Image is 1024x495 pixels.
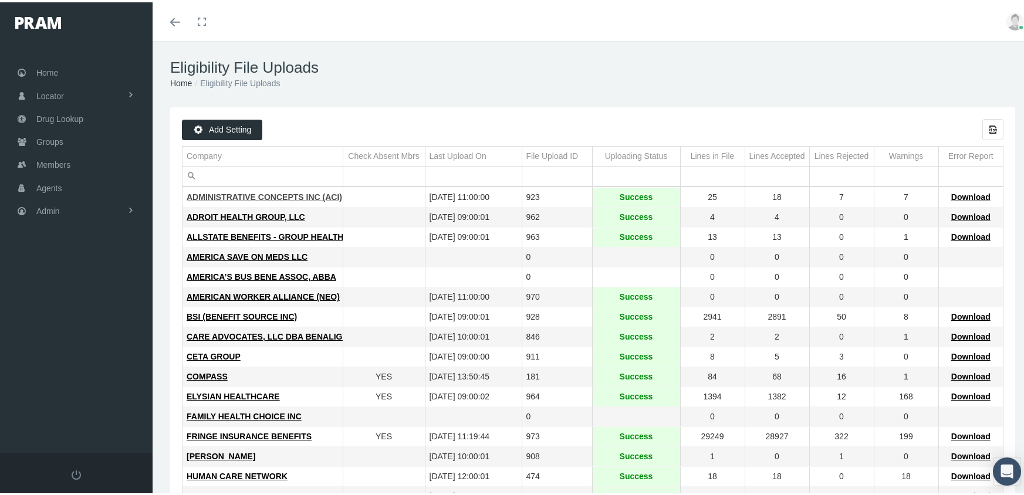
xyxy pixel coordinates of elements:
[187,310,297,319] span: BSI (BENEFIT SOURCE INC)
[745,385,809,405] td: 1382
[522,465,592,484] td: 474
[187,210,305,219] span: ADROIT HEALTH GROUP, LLC
[183,164,343,184] td: Filter cell
[522,385,592,405] td: 964
[993,455,1021,483] div: Open Intercom Messenger
[430,148,486,160] div: Last Upload On
[425,225,522,245] td: [DATE] 09:00:01
[187,230,343,239] span: ALLSTATE BENEFITS - GROUP HEALTH
[745,465,809,484] td: 18
[745,405,809,425] td: 0
[592,285,680,305] td: Success
[170,56,1015,74] h1: Eligibility File Uploads
[36,106,83,128] span: Drug Lookup
[522,225,592,245] td: 963
[425,325,522,345] td: [DATE] 10:00:01
[951,429,991,439] span: Download
[745,245,809,265] td: 0
[745,205,809,225] td: 4
[951,230,991,239] span: Download
[680,305,745,325] td: 2941
[745,325,809,345] td: 2
[522,445,592,465] td: 908
[209,123,251,132] span: Add Setting
[874,465,938,484] td: 18
[592,325,680,345] td: Success
[809,445,874,465] td: 1
[425,345,522,365] td: [DATE] 09:00:00
[745,285,809,305] td: 0
[182,117,1003,138] div: Data grid toolbar
[809,205,874,225] td: 0
[592,345,680,365] td: Success
[745,445,809,465] td: 0
[592,385,680,405] td: Success
[592,225,680,245] td: Success
[187,409,302,419] span: FAMILY HEALTH CHOICE INC
[592,445,680,465] td: Success
[691,148,735,160] div: Lines in File
[36,83,64,105] span: Locator
[522,305,592,325] td: 928
[874,345,938,365] td: 0
[605,148,668,160] div: Uploading Status
[938,144,1003,164] td: Column Error Report
[343,385,425,405] td: YES
[874,425,938,445] td: 199
[745,225,809,245] td: 13
[680,185,745,205] td: 25
[809,144,874,164] td: Column Lines Rejected
[745,345,809,365] td: 5
[343,365,425,385] td: YES
[745,365,809,385] td: 68
[951,310,991,319] span: Download
[982,117,1003,138] div: Export all data to Excel
[592,365,680,385] td: Success
[522,345,592,365] td: 911
[425,305,522,325] td: [DATE] 09:00:01
[809,385,874,405] td: 12
[809,225,874,245] td: 0
[187,469,288,479] span: HUMAN CARE NETWORK
[187,270,336,279] span: AMERICA’S BUS BENE ASSOC, ABBA
[680,465,745,484] td: 18
[815,148,869,160] div: Lines Rejected
[874,205,938,225] td: 0
[680,405,745,425] td: 0
[680,285,745,305] td: 0
[187,290,340,299] span: AMERICAN WORKER ALLIANCE (NEO)
[680,205,745,225] td: 4
[951,449,991,459] span: Download
[749,148,805,160] div: Lines Accepted
[526,148,579,160] div: File Upload ID
[348,148,419,160] div: Check Absent Mbrs
[680,385,745,405] td: 1394
[809,265,874,285] td: 0
[874,265,938,285] td: 0
[874,245,938,265] td: 0
[36,59,58,82] span: Home
[874,305,938,325] td: 8
[187,350,241,359] span: CETA GROUP
[592,425,680,445] td: Success
[874,405,938,425] td: 0
[592,144,680,164] td: Column Uploading Status
[425,285,522,305] td: [DATE] 11:00:00
[522,405,592,425] td: 0
[745,144,809,164] td: Column Lines Accepted
[425,445,522,465] td: [DATE] 10:00:01
[874,385,938,405] td: 168
[745,265,809,285] td: 0
[187,449,255,459] span: [PERSON_NAME]
[36,175,62,197] span: Agents
[192,74,280,87] li: Eligibility File Uploads
[745,185,809,205] td: 18
[187,330,349,339] span: CARE ADVOCATES, LLC DBA BENALIGN
[745,425,809,445] td: 28927
[680,325,745,345] td: 2
[889,148,924,160] div: Warnings
[522,144,592,164] td: Column File Upload ID
[680,245,745,265] td: 0
[680,345,745,365] td: 8
[951,210,991,219] span: Download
